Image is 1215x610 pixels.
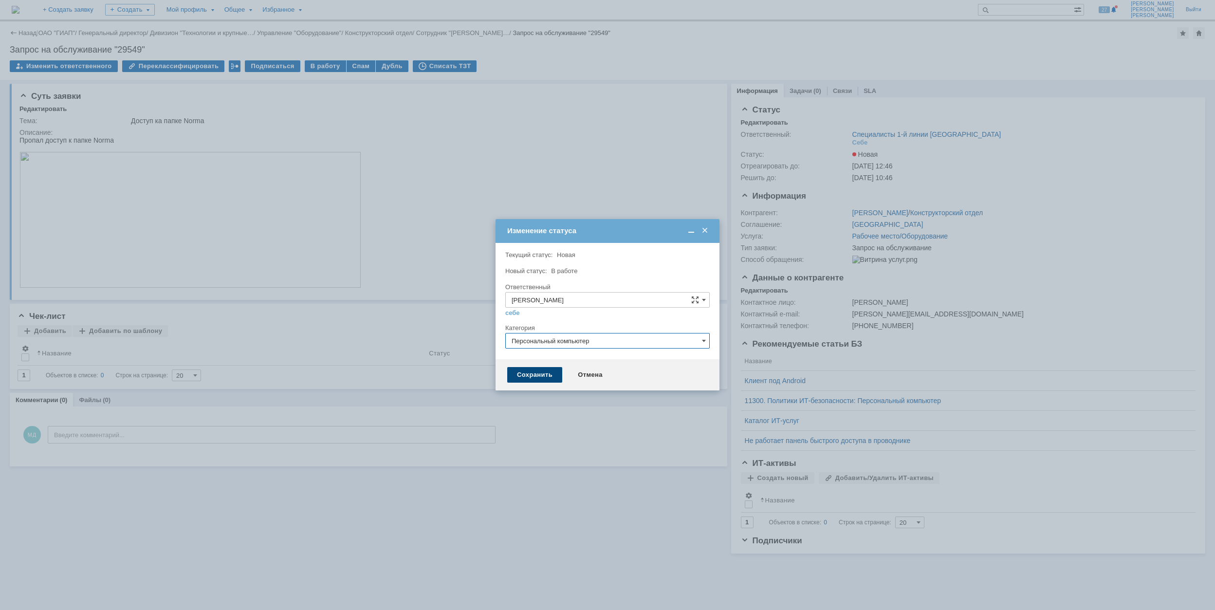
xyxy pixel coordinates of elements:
[507,226,710,235] div: Изменение статуса
[691,296,699,304] span: Сложная форма
[686,226,696,235] span: Свернуть (Ctrl + M)
[505,251,552,259] label: Текущий статус:
[557,251,575,259] span: Новая
[505,284,708,290] div: Ответственный
[505,267,547,275] label: Новый статус:
[551,267,577,275] span: В работе
[505,325,708,331] div: Категория
[700,226,710,235] span: Закрыть
[505,309,520,317] a: себе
